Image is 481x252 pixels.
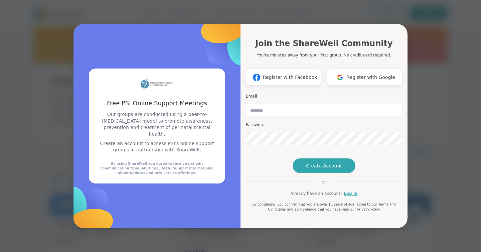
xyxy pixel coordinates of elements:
[293,158,355,173] button: Create Account
[290,191,342,197] span: Already have an account?
[344,191,357,197] a: Log in
[97,99,217,107] h3: Free PSI Online Support Meetings
[255,37,392,49] h1: Join the ShareWell Community
[246,69,321,86] button: Register with Facebook
[327,69,402,86] button: Register with Google
[250,71,263,84] img: ShareWell Logomark
[257,52,391,58] p: You're minutes away from your first group. No credit card required.
[246,94,402,99] h3: Email
[246,122,402,128] h3: Password
[97,161,217,175] div: By using ShareWell you agree to receive periodic communication from [MEDICAL_DATA] Support Intern...
[287,208,356,211] span: and acknowledge that you have read our
[263,74,317,81] span: Register with Facebook
[268,203,395,211] a: Terms and Conditions
[140,77,174,91] img: partner logo
[97,140,217,153] p: Create an account to access PSI's online support groups in partnership with ShareWell.
[306,162,342,169] span: Create Account
[97,111,217,137] p: Our groups are conducted using a peer-to-[MEDICAL_DATA] model to promote awareness, prevention an...
[346,74,395,81] span: Register with Google
[334,71,346,84] img: ShareWell Logomark
[357,208,380,211] a: Privacy Policy
[252,203,377,206] span: By continuing, you confirm that you are over 18 years of age, agree to our
[314,178,334,185] span: or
